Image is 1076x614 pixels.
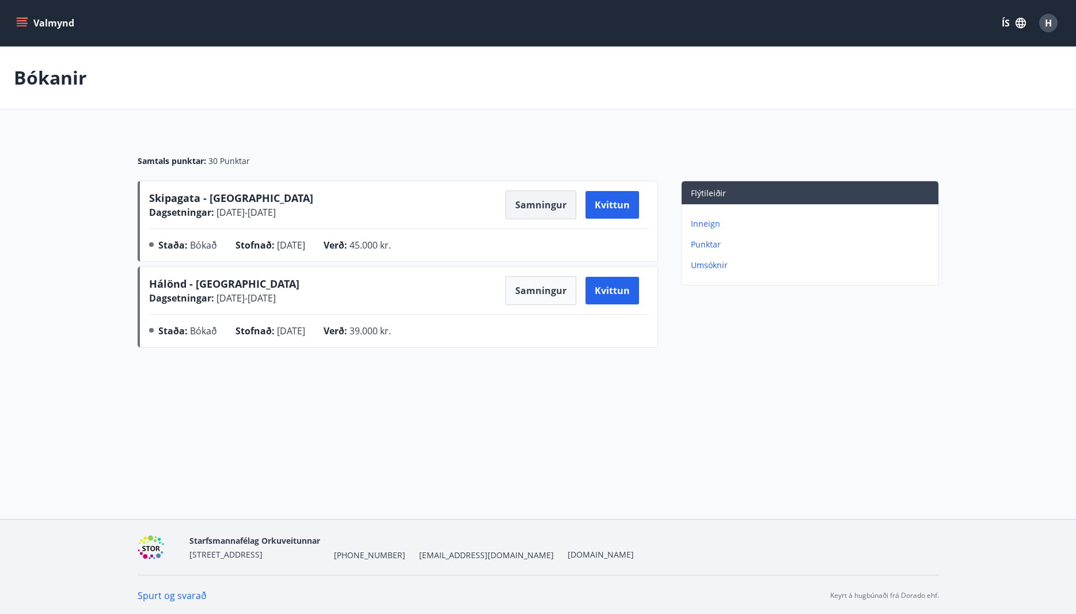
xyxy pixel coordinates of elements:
[830,590,939,601] p: Keyrt á hugbúnaði frá Dorado ehf.
[691,188,726,199] span: Flýtileiðir
[585,277,639,304] button: Kvittun
[214,206,276,219] span: [DATE] - [DATE]
[189,535,320,546] span: Starfsmannafélag Orkuveitunnar
[691,218,934,230] p: Inneign
[505,190,576,219] button: Samningur
[14,65,87,90] p: Bókanir
[14,13,79,33] button: menu
[349,239,391,251] span: 45.000 kr.
[334,550,405,561] span: [PHONE_NUMBER]
[189,549,263,560] span: [STREET_ADDRESS]
[277,239,305,251] span: [DATE]
[277,325,305,337] span: [DATE]
[190,325,217,337] span: Bókað
[235,325,275,337] span: Stofnað :
[419,550,554,561] span: [EMAIL_ADDRESS][DOMAIN_NAME]
[158,239,188,251] span: Staða :
[190,239,217,251] span: Bókað
[149,206,214,219] span: Dagsetningar :
[138,589,207,602] a: Spurt og svarað
[995,13,1032,33] button: ÍS
[208,155,250,167] span: 30 Punktar
[1035,9,1062,37] button: H
[505,276,576,305] button: Samningur
[149,292,214,304] span: Dagsetningar :
[235,239,275,251] span: Stofnað :
[324,239,347,251] span: Verð :
[691,239,934,250] p: Punktar
[149,277,299,291] span: Hálönd - [GEOGRAPHIC_DATA]
[349,325,391,337] span: 39.000 kr.
[158,325,188,337] span: Staða :
[214,292,276,304] span: [DATE] - [DATE]
[691,260,934,271] p: Umsóknir
[568,549,634,560] a: [DOMAIN_NAME]
[585,191,639,219] button: Kvittun
[149,191,313,205] span: Skipagata - [GEOGRAPHIC_DATA]
[324,325,347,337] span: Verð :
[1045,17,1052,29] span: H
[138,155,206,167] span: Samtals punktar :
[138,535,181,560] img: 6gDcfMXiVBXXG0H6U6eM60D7nPrsl9g1x4qDF8XG.png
